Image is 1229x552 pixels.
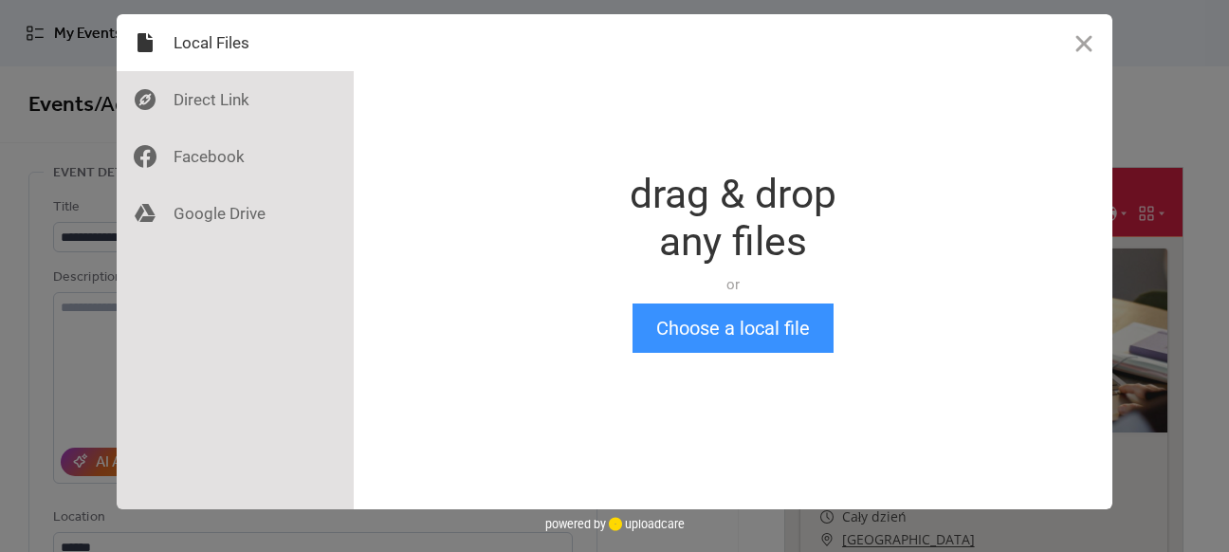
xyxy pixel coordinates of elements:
[117,185,354,242] div: Google Drive
[630,275,836,294] div: or
[545,509,685,538] div: powered by
[1055,14,1112,71] button: Close
[117,71,354,128] div: Direct Link
[606,517,685,531] a: uploadcare
[633,304,834,353] button: Choose a local file
[117,14,354,71] div: Local Files
[117,128,354,185] div: Facebook
[630,171,836,266] div: drag & drop any files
